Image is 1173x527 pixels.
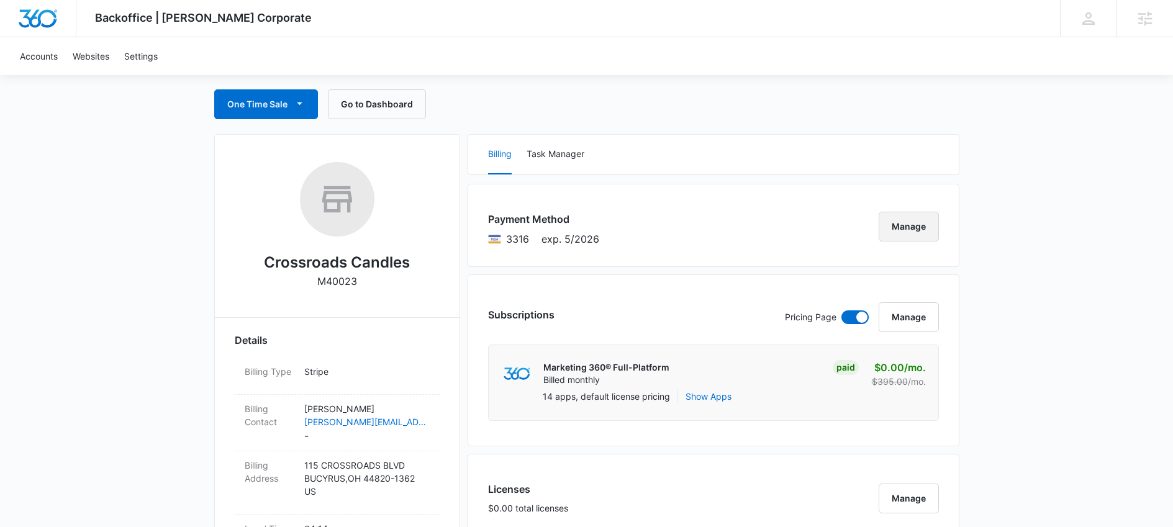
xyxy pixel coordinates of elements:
p: Stripe [304,365,430,378]
p: Billed monthly [543,374,669,386]
button: Manage [879,484,939,513]
p: 14 apps, default license pricing [543,390,670,403]
button: Manage [879,302,939,332]
button: One Time Sale [214,89,318,119]
p: $0.00 total licenses [488,502,568,515]
h2: Crossroads Candles [264,251,410,274]
span: Details [235,333,268,348]
button: Show Apps [686,390,731,403]
p: 115 CROSSROADS BLVD BUCYRUS , OH 44820-1362 US [304,459,430,498]
a: Accounts [12,37,65,75]
span: /mo. [904,361,926,374]
span: Visa ending with [506,232,529,246]
p: M40023 [317,274,357,289]
span: Backoffice | [PERSON_NAME] Corporate [95,11,312,24]
button: Manage [879,212,939,241]
dt: Billing Address [245,459,294,485]
p: Pricing Page [785,310,836,324]
div: Billing Address115 CROSSROADS BLVDBUCYRUS,OH 44820-1362US [235,451,440,515]
a: [PERSON_NAME][EMAIL_ADDRESS][DOMAIN_NAME] [304,415,430,428]
p: Marketing 360® Full-Platform [543,361,669,374]
div: Paid [833,360,859,375]
div: Billing TypeStripe [235,358,440,395]
span: exp. 5/2026 [541,232,599,246]
p: $0.00 [867,360,926,375]
p: [PERSON_NAME] [304,402,430,415]
dt: Billing Type [245,365,294,378]
button: Go to Dashboard [328,89,426,119]
div: Billing Contact[PERSON_NAME][PERSON_NAME][EMAIL_ADDRESS][DOMAIN_NAME]- [235,395,440,451]
h3: Subscriptions [488,307,555,322]
span: /mo. [908,376,926,387]
img: marketing360Logo [504,367,530,381]
a: Settings [117,37,165,75]
h3: Payment Method [488,212,599,227]
button: Billing [488,135,512,174]
button: Task Manager [527,135,584,174]
a: Websites [65,37,117,75]
s: $395.00 [872,376,908,387]
h3: Licenses [488,482,568,497]
dt: Billing Contact [245,402,294,428]
dd: - [304,402,430,443]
